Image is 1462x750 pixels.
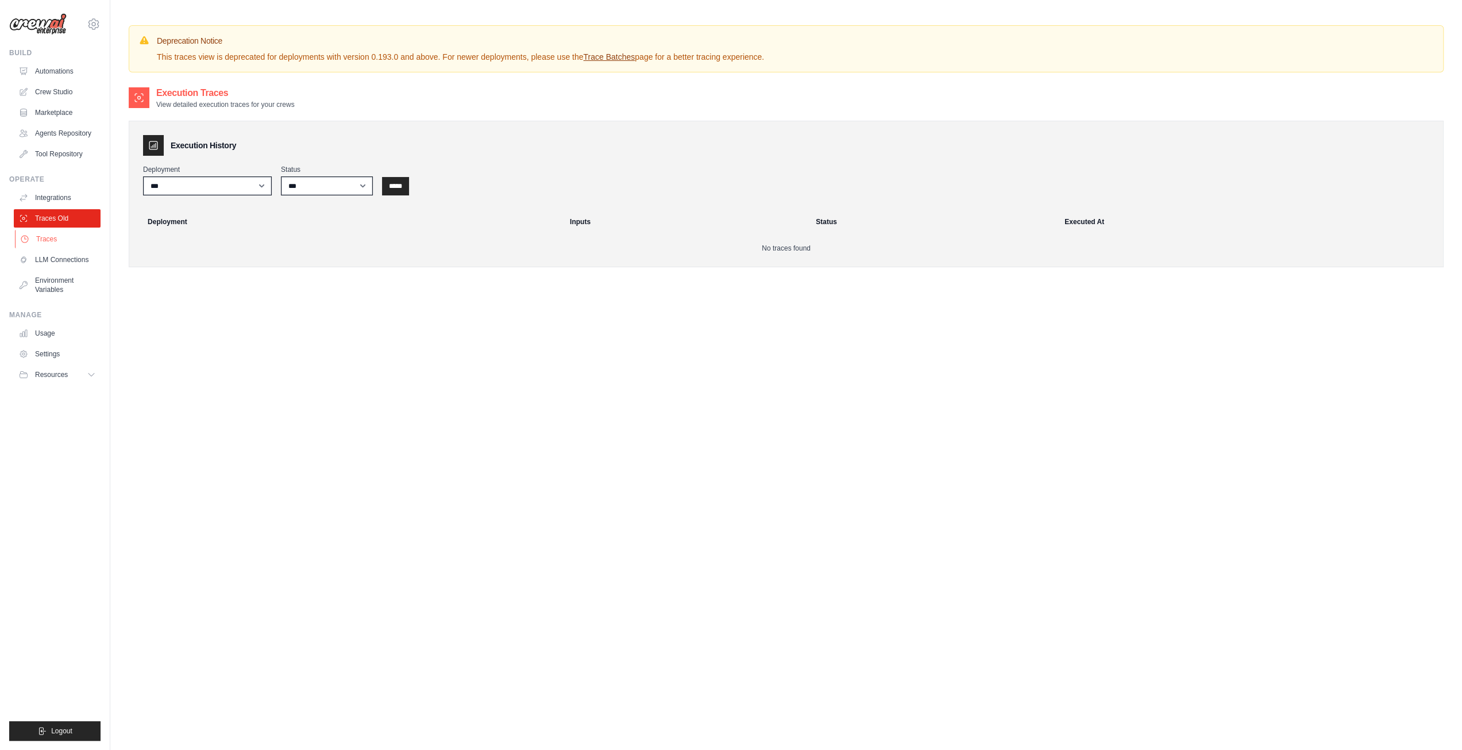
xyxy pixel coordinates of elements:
[157,51,764,63] p: This traces view is deprecated for deployments with version 0.193.0 and above. For newer deployme...
[15,230,102,248] a: Traces
[14,271,101,299] a: Environment Variables
[809,209,1058,234] th: Status
[583,52,635,61] a: Trace Batches
[281,165,373,174] label: Status
[9,48,101,57] div: Build
[14,103,101,122] a: Marketplace
[14,251,101,269] a: LLM Connections
[14,189,101,207] a: Integrations
[156,100,295,109] p: View detailed execution traces for your crews
[14,145,101,163] a: Tool Repository
[9,310,101,320] div: Manage
[14,345,101,363] a: Settings
[14,62,101,80] a: Automations
[156,86,295,100] h2: Execution Traces
[157,35,764,47] h3: Deprecation Notice
[14,83,101,101] a: Crew Studio
[14,124,101,143] a: Agents Repository
[9,175,101,184] div: Operate
[171,140,236,151] h3: Execution History
[563,209,809,234] th: Inputs
[14,324,101,343] a: Usage
[9,13,67,35] img: Logo
[14,366,101,384] button: Resources
[134,209,563,234] th: Deployment
[9,721,101,741] button: Logout
[143,244,1429,253] p: No traces found
[1058,209,1438,234] th: Executed At
[143,165,272,174] label: Deployment
[35,370,68,379] span: Resources
[14,209,101,228] a: Traces Old
[51,726,72,736] span: Logout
